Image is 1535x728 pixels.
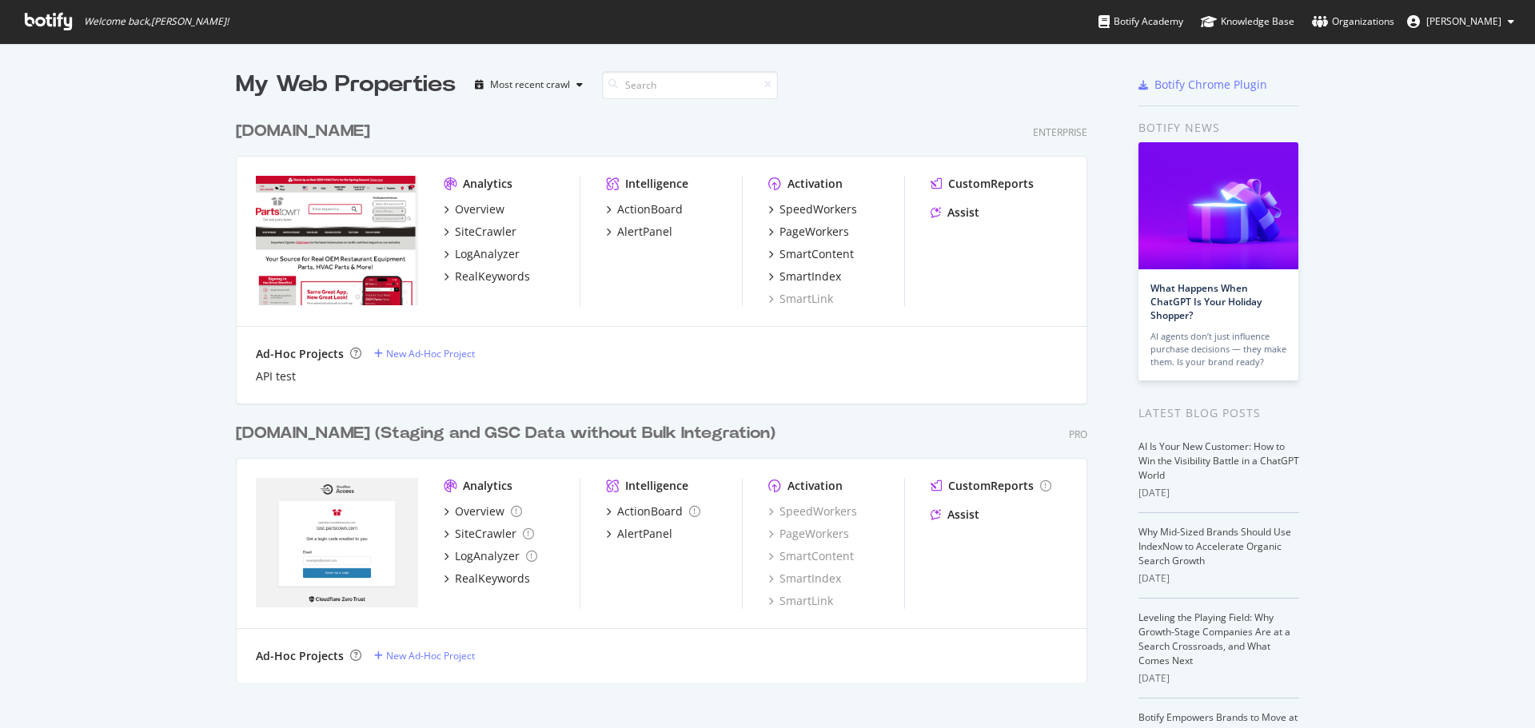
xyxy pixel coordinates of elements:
div: ActionBoard [617,503,683,519]
div: [DOMAIN_NAME] (Staging and GSC Data without Bulk Integration) [236,422,775,445]
div: AlertPanel [617,526,672,542]
a: SmartIndex [768,269,841,284]
a: Botify Chrome Plugin [1138,77,1267,93]
button: [PERSON_NAME] [1394,9,1527,34]
img: What Happens When ChatGPT Is Your Holiday Shopper? [1138,142,1298,269]
div: SpeedWorkers [779,201,857,217]
a: AI Is Your New Customer: How to Win the Visibility Battle in a ChatGPT World [1138,440,1299,482]
div: Activation [787,478,843,494]
div: New Ad-Hoc Project [386,649,475,662]
div: grid [236,101,1100,682]
a: Leveling the Playing Field: Why Growth-Stage Companies Are at a Search Crossroads, and What Comes... [1138,611,1290,667]
div: Pro [1069,428,1087,441]
span: Bonnie Gibbons [1426,14,1501,28]
a: Why Mid-Sized Brands Should Use IndexNow to Accelerate Organic Search Growth [1138,525,1291,567]
div: Overview [455,503,504,519]
a: [DOMAIN_NAME] (Staging and GSC Data without Bulk Integration) [236,422,782,445]
a: SpeedWorkers [768,201,857,217]
a: SmartContent [768,548,854,564]
div: Ad-Hoc Projects [256,346,344,362]
a: LogAnalyzer [444,548,537,564]
a: New Ad-Hoc Project [374,347,475,360]
div: Latest Blog Posts [1138,404,1299,422]
div: [DATE] [1138,486,1299,500]
a: SmartIndex [768,571,841,587]
div: RealKeywords [455,571,530,587]
a: SiteCrawler [444,526,534,542]
a: SiteCrawler [444,224,516,240]
a: Overview [444,201,504,217]
div: Ad-Hoc Projects [256,648,344,664]
a: RealKeywords [444,571,530,587]
div: Knowledge Base [1201,14,1294,30]
div: CustomReports [948,478,1034,494]
div: [DOMAIN_NAME] [236,120,370,143]
div: New Ad-Hoc Project [386,347,475,360]
div: Enterprise [1033,125,1087,139]
div: RealKeywords [455,269,530,284]
div: SiteCrawler [455,526,516,542]
div: ActionBoard [617,201,683,217]
div: [DATE] [1138,671,1299,686]
a: PageWorkers [768,526,849,542]
div: Analytics [463,478,512,494]
a: [DOMAIN_NAME] [236,120,377,143]
a: LogAnalyzer [444,246,520,262]
a: PageWorkers [768,224,849,240]
div: Botify Chrome Plugin [1154,77,1267,93]
div: My Web Properties [236,69,456,101]
div: Botify news [1138,119,1299,137]
div: Overview [455,201,504,217]
div: CustomReports [948,176,1034,192]
div: Activation [787,176,843,192]
button: Most recent crawl [468,72,589,97]
a: RealKeywords [444,269,530,284]
div: Assist [947,205,979,221]
div: Analytics [463,176,512,192]
a: AlertPanel [606,224,672,240]
a: CustomReports [931,478,1051,494]
a: SmartContent [768,246,854,262]
div: LogAnalyzer [455,548,520,564]
div: Botify Academy [1098,14,1183,30]
a: ActionBoard [606,201,683,217]
input: Search [602,71,778,99]
div: LogAnalyzer [455,246,520,262]
a: New Ad-Hoc Project [374,649,475,662]
img: partstown.com [256,176,418,305]
a: AlertPanel [606,526,672,542]
a: Assist [931,205,979,221]
img: partstownsecondary.com [256,478,418,607]
a: ActionBoard [606,503,700,519]
a: SpeedWorkers [768,503,857,519]
div: [DATE] [1138,571,1299,586]
div: PageWorkers [779,224,849,240]
div: Intelligence [625,176,688,192]
div: SiteCrawler [455,224,516,240]
a: SmartLink [768,291,833,307]
a: SmartLink [768,593,833,609]
span: Welcome back, [PERSON_NAME] ! [84,15,229,28]
div: Organizations [1312,14,1394,30]
div: Assist [947,507,979,523]
a: What Happens When ChatGPT Is Your Holiday Shopper? [1150,281,1262,322]
div: Most recent crawl [490,80,570,90]
div: AI agents don’t just influence purchase decisions — they make them. Is your brand ready? [1150,330,1286,368]
a: CustomReports [931,176,1034,192]
div: AlertPanel [617,224,672,240]
div: Intelligence [625,478,688,494]
a: API test [256,368,296,384]
a: Assist [931,507,979,523]
a: Overview [444,503,522,519]
div: SmartIndex [779,269,841,284]
div: SmartContent [779,246,854,262]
